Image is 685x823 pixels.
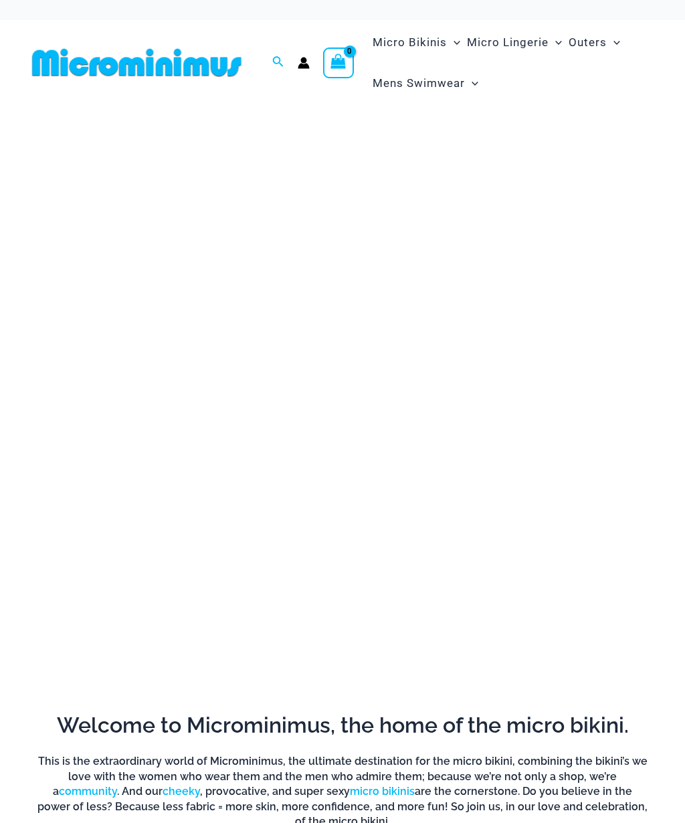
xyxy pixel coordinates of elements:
[565,22,623,63] a: OutersMenu ToggleMenu Toggle
[369,22,464,63] a: Micro BikinisMenu ToggleMenu Toggle
[373,25,447,60] span: Micro Bikinis
[464,22,565,63] a: Micro LingerieMenu ToggleMenu Toggle
[467,25,549,60] span: Micro Lingerie
[350,785,415,798] a: micro bikinis
[367,20,658,106] nav: Site Navigation
[27,48,247,78] img: MM SHOP LOGO FLAT
[447,25,460,60] span: Menu Toggle
[37,711,648,739] h2: Welcome to Microminimus, the home of the micro bikini.
[163,785,200,798] a: cheeky
[465,66,478,100] span: Menu Toggle
[569,25,607,60] span: Outers
[549,25,562,60] span: Menu Toggle
[59,785,117,798] a: community
[323,48,354,78] a: View Shopping Cart, empty
[298,57,310,69] a: Account icon link
[373,66,465,100] span: Mens Swimwear
[607,25,620,60] span: Menu Toggle
[272,54,284,71] a: Search icon link
[369,63,482,104] a: Mens SwimwearMenu ToggleMenu Toggle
